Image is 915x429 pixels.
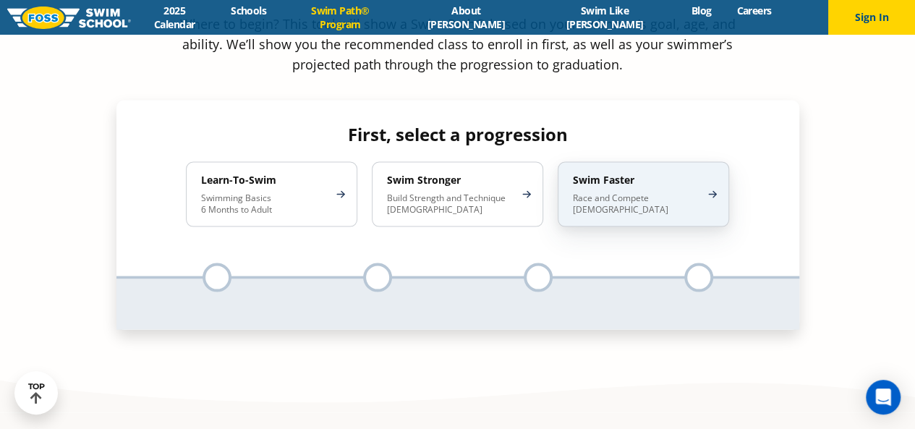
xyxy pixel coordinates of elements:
a: Schools [218,4,279,17]
h4: First, select a progression [174,124,741,145]
p: Swimming Basics 6 Months to Adult [201,192,328,216]
a: About [PERSON_NAME] [401,4,531,31]
p: Race and Compete [DEMOGRAPHIC_DATA] [573,192,699,216]
div: TOP [28,382,45,404]
a: Swim Path® Program [279,4,401,31]
a: Swim Like [PERSON_NAME] [531,4,678,31]
a: 2025 Calendar [131,4,218,31]
p: Build Strength and Technique [DEMOGRAPHIC_DATA] [387,192,514,216]
a: Careers [724,4,784,17]
p: Where to begin? This tool will show a Swim Path® based on your swimmer’s goal, age, and ability. ... [174,14,741,75]
img: FOSS Swim School Logo [7,7,131,29]
h4: Swim Stronger [387,174,514,187]
h4: Learn-To-Swim [201,174,328,187]
a: Blog [678,4,724,17]
div: Open Intercom Messenger [866,380,901,415]
h4: Swim Faster [573,174,699,187]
